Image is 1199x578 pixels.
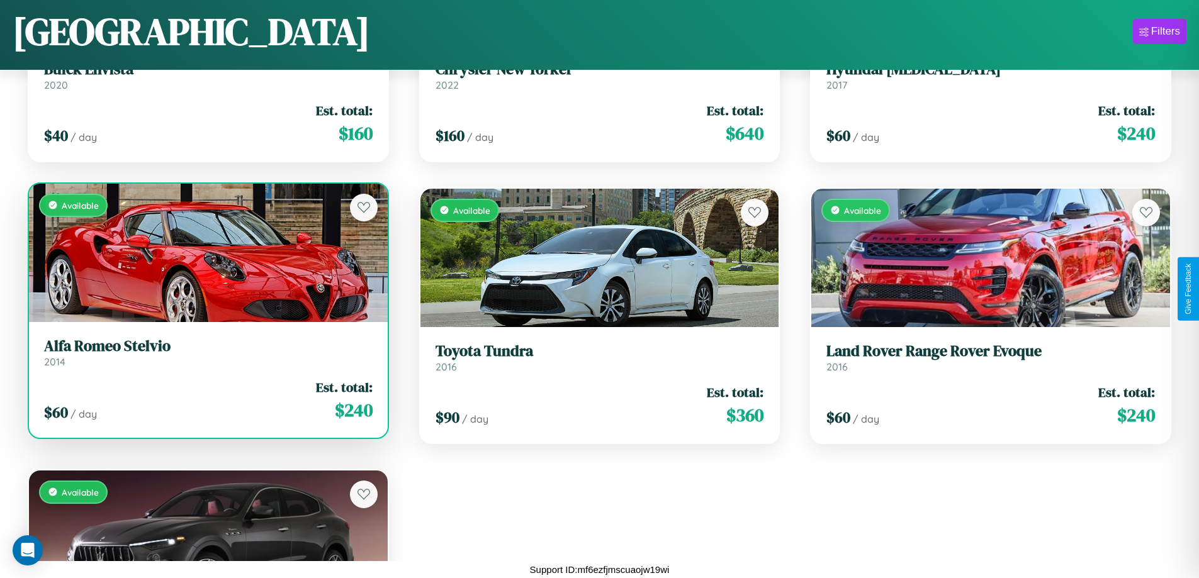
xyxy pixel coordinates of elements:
[436,342,764,360] h3: Toyota Tundra
[316,378,373,396] span: Est. total:
[826,407,850,428] span: $ 60
[453,205,490,216] span: Available
[853,131,879,143] span: / day
[44,402,68,423] span: $ 60
[316,101,373,119] span: Est. total:
[826,342,1155,360] h3: Land Rover Range Rover Evoque
[44,125,68,146] span: $ 40
[436,342,764,373] a: Toyota Tundra2016
[44,337,373,368] a: Alfa Romeo Stelvio2014
[726,403,763,428] span: $ 360
[826,60,1155,91] a: Hyundai [MEDICAL_DATA]2017
[826,125,850,146] span: $ 60
[844,205,881,216] span: Available
[1098,101,1155,119] span: Est. total:
[70,408,97,420] span: / day
[462,413,488,425] span: / day
[62,487,99,497] span: Available
[62,200,99,211] span: Available
[826,360,848,373] span: 2016
[1117,121,1155,146] span: $ 240
[826,60,1155,79] h3: Hyundai [MEDICAL_DATA]
[436,360,457,373] span: 2016
[44,355,65,368] span: 2014
[13,6,370,57] h1: [GEOGRAPHIC_DATA]
[530,561,670,578] p: Support ID: mf6ezfjmscuaojw19wi
[44,60,373,91] a: Buick Envista2020
[826,342,1155,373] a: Land Rover Range Rover Evoque2016
[436,60,764,91] a: Chrysler New Yorker2022
[1098,383,1155,401] span: Est. total:
[1151,25,1180,38] div: Filters
[436,125,464,146] span: $ 160
[707,383,763,401] span: Est. total:
[13,535,43,565] div: Open Intercom Messenger
[826,79,847,91] span: 2017
[70,131,97,143] span: / day
[339,121,373,146] span: $ 160
[44,337,373,355] h3: Alfa Romeo Stelvio
[1117,403,1155,428] span: $ 240
[436,407,459,428] span: $ 90
[335,397,373,423] span: $ 240
[436,60,764,79] h3: Chrysler New Yorker
[726,121,763,146] span: $ 640
[44,60,373,79] h3: Buick Envista
[436,79,459,91] span: 2022
[467,131,493,143] span: / day
[1133,19,1186,44] button: Filters
[44,79,68,91] span: 2020
[853,413,879,425] span: / day
[1184,264,1193,314] div: Give Feedback
[707,101,763,119] span: Est. total:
